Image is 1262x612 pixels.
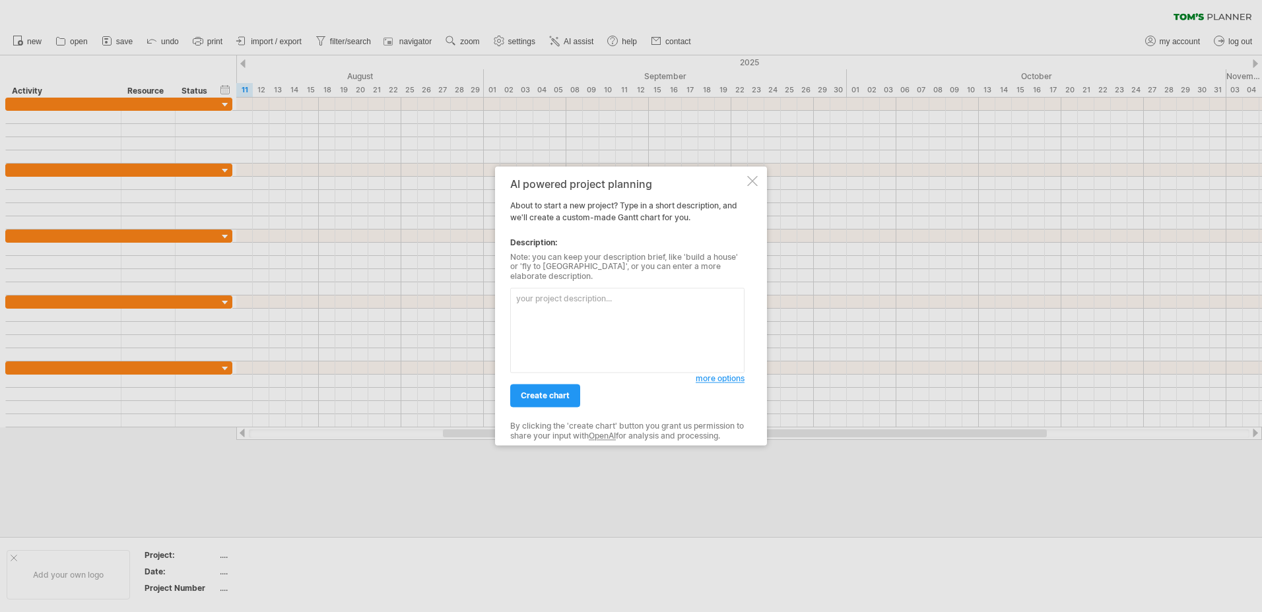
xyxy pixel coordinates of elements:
div: AI powered project planning [510,178,745,190]
div: Note: you can keep your description brief, like 'build a house' or 'fly to [GEOGRAPHIC_DATA]', or... [510,253,745,281]
a: more options [696,373,745,385]
a: create chart [510,384,580,408]
div: Description: [510,237,745,249]
span: create chart [521,391,570,401]
a: OpenAI [589,431,616,441]
div: By clicking the 'create chart' button you grant us permission to share your input with for analys... [510,422,745,441]
span: more options [696,374,745,384]
div: About to start a new project? Type in a short description, and we'll create a custom-made Gantt c... [510,178,745,433]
